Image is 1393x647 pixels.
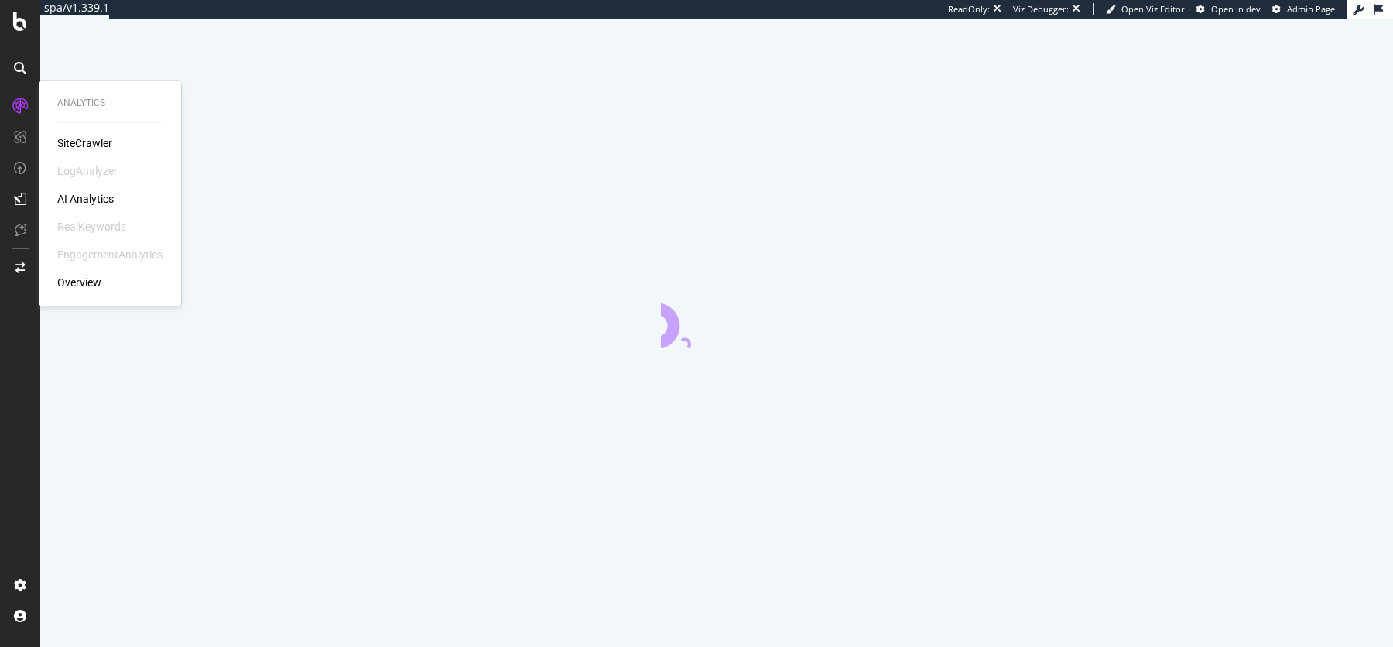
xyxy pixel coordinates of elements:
span: Admin Page [1287,3,1335,15]
a: Open Viz Editor [1106,3,1185,15]
span: Open Viz Editor [1121,3,1185,15]
div: EngagementAnalytics [57,247,163,262]
div: LogAnalyzer [57,163,118,179]
a: Overview [57,275,101,290]
a: AI Analytics [57,191,114,207]
span: Open in dev [1211,3,1261,15]
a: SiteCrawler [57,135,112,151]
a: Admin Page [1272,3,1335,15]
div: ReadOnly: [948,3,990,15]
a: Open in dev [1196,3,1261,15]
div: Analytics [57,97,163,110]
div: RealKeywords [57,219,126,234]
div: Viz Debugger: [1013,3,1069,15]
div: animation [661,293,772,348]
